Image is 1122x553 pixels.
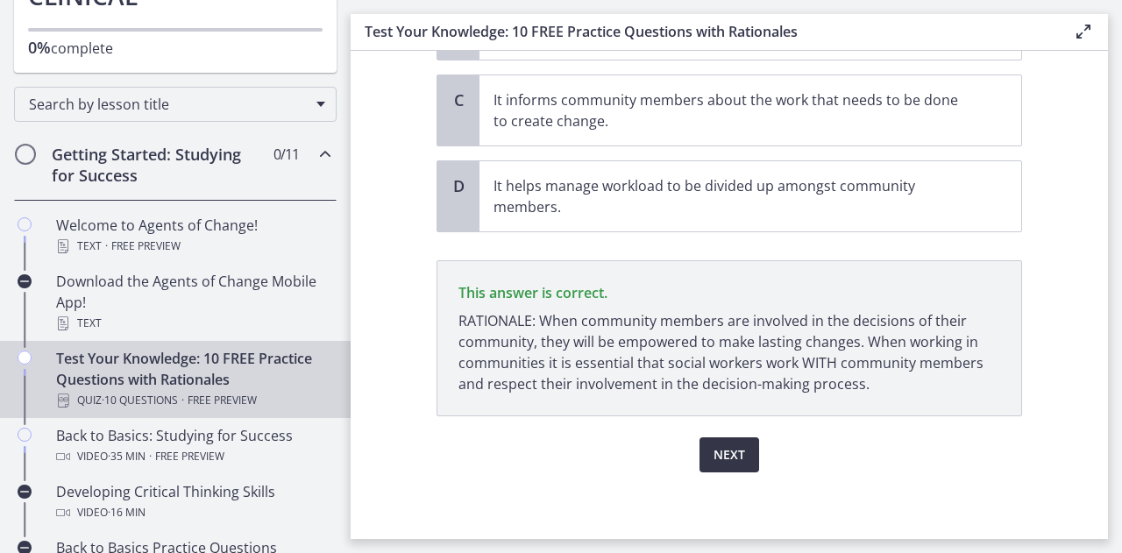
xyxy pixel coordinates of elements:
span: C [448,89,469,110]
span: · [105,236,108,257]
div: Back to Basics: Studying for Success [56,425,330,467]
div: Text [56,313,330,334]
span: Free preview [111,236,181,257]
div: Welcome to Agents of Change! [56,215,330,257]
span: D [448,175,469,196]
span: Next [714,444,745,465]
button: Next [699,437,759,472]
div: Video [56,446,330,467]
p: It helps manage workload to be divided up amongst community members. [494,175,972,217]
span: Free preview [155,446,224,467]
span: Search by lesson title [29,95,308,114]
h2: Getting Started: Studying for Success [52,144,266,186]
h3: Test Your Knowledge: 10 FREE Practice Questions with Rationales [365,21,1045,42]
p: RATIONALE: When community members are involved in the decisions of their community, they will be ... [458,310,1000,394]
span: · 16 min [108,502,146,523]
p: It informs community members about the work that needs to be done to create change. [494,89,972,131]
span: 0 / 11 [273,144,299,165]
div: Quiz [56,390,330,411]
span: · [181,390,184,411]
span: · 35 min [108,446,146,467]
span: · 10 Questions [102,390,178,411]
span: This answer is correct. [458,283,607,302]
div: Search by lesson title [14,87,337,122]
span: Free preview [188,390,257,411]
div: Developing Critical Thinking Skills [56,481,330,523]
div: Test Your Knowledge: 10 FREE Practice Questions with Rationales [56,348,330,411]
div: Download the Agents of Change Mobile App! [56,271,330,334]
div: Video [56,502,330,523]
p: complete [28,37,323,59]
div: Text [56,236,330,257]
span: · [149,446,152,467]
span: 0% [28,37,51,58]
